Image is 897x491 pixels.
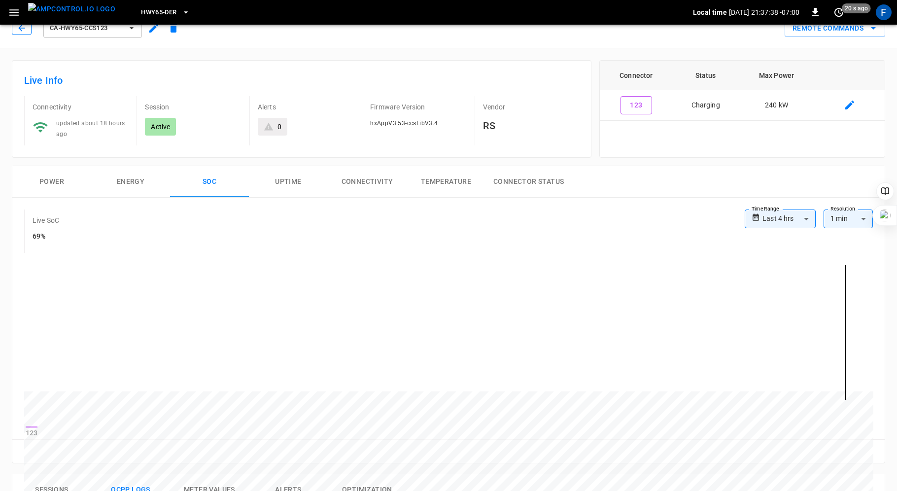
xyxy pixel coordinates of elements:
span: 20 s ago [842,3,871,13]
button: Temperature [407,166,485,198]
p: Connectivity [33,102,129,112]
button: HWY65-DER [137,3,193,22]
button: Connector Status [485,166,572,198]
div: profile-icon [876,4,892,20]
img: ampcontrol.io logo [28,3,115,15]
label: Time Range [752,205,779,213]
p: Session [145,102,241,112]
button: Uptime [249,166,328,198]
p: Live SoC [33,215,59,225]
h6: Live Info [24,72,579,88]
span: HWY65-DER [141,7,176,18]
button: Remote Commands [785,19,885,37]
div: 0 [277,122,281,132]
h6: RS [483,118,579,134]
td: 240 kW [739,90,815,121]
p: Alerts [258,102,354,112]
div: 1 min [824,210,873,228]
button: set refresh interval [831,4,847,20]
h6: 69% [33,231,59,242]
td: Charging [673,90,739,121]
label: Resolution [830,205,855,213]
div: remote commands options [785,19,885,37]
span: hxAppV3.53-ccsLibV3.4 [370,120,438,127]
p: Firmware Version [370,102,466,112]
span: updated about 18 hours ago [56,120,125,138]
th: Max Power [739,61,815,90]
button: Connectivity [328,166,407,198]
button: ca-hwy65-ccs123 [43,18,142,38]
span: ca-hwy65-ccs123 [50,23,123,34]
p: Vendor [483,102,579,112]
p: Active [151,122,170,132]
th: Status [673,61,739,90]
p: [DATE] 21:37:38 -07:00 [729,7,799,17]
button: SOC [170,166,249,198]
button: 123 [621,96,652,114]
button: Energy [91,166,170,198]
th: Connector [600,61,673,90]
div: Last 4 hrs [762,210,816,228]
table: connector table [600,61,885,121]
p: Local time [693,7,727,17]
button: Power [12,166,91,198]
